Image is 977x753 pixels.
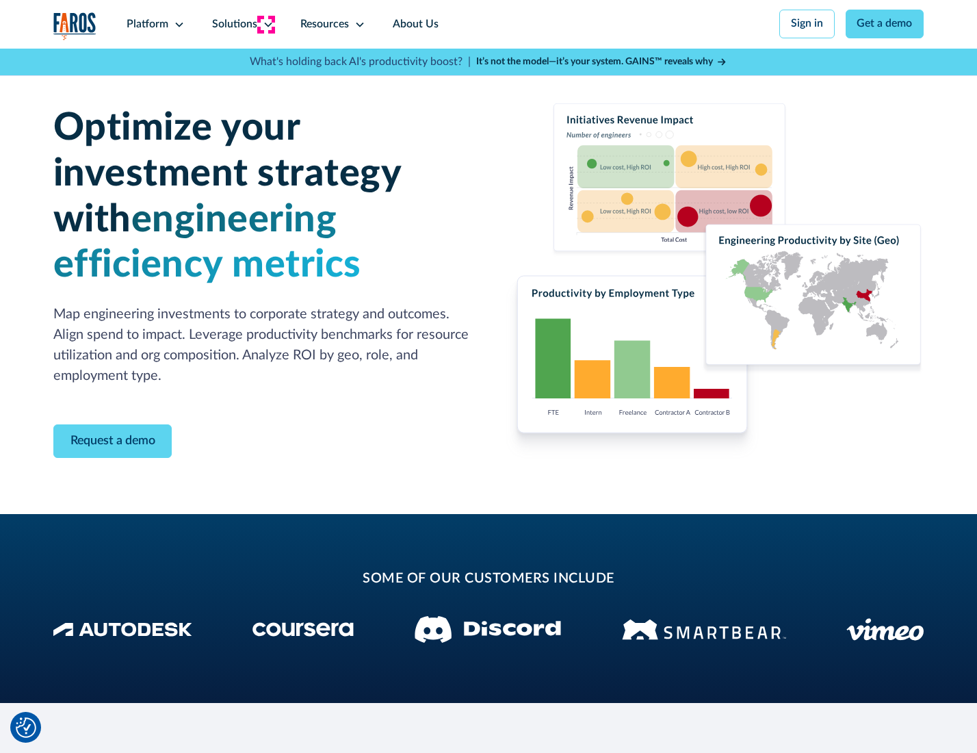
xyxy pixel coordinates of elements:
strong: It’s not the model—it’s your system. GAINS™ reveals why [476,57,713,66]
p: Map engineering investments to corporate strategy and outcomes. Align spend to impact. Leverage p... [53,305,472,386]
span: engineering efficiency metrics [53,201,361,285]
img: Autodesk Logo [53,622,192,637]
div: Resources [300,16,349,33]
img: Logo of the analytics and reporting company Faros. [53,12,97,40]
img: Smartbear Logo [622,617,786,642]
img: Coursera Logo [252,622,354,637]
h2: some of our customers include [162,569,815,589]
img: Vimeo logo [846,618,924,641]
div: Platform [127,16,168,33]
img: Charts displaying initiatives revenue impact, productivity by employment type and engineering pro... [505,103,924,460]
button: Cookie Settings [16,717,36,738]
h1: Optimize your investment strategy with [53,105,472,288]
a: Sign in [779,10,835,38]
img: Revisit consent button [16,717,36,738]
div: Solutions [212,16,257,33]
a: Get a demo [846,10,924,38]
img: Discord logo [415,616,561,643]
a: home [53,12,97,40]
p: What's holding back AI's productivity boost? | [250,54,471,71]
a: Contact Modal [53,424,172,458]
a: It’s not the model—it’s your system. GAINS™ reveals why [476,55,728,69]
